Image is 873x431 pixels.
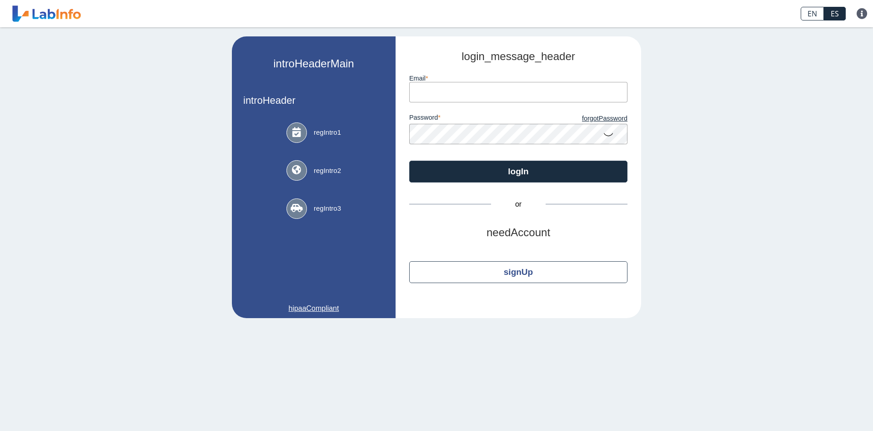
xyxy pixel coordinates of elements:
h2: login_message_header [409,50,627,63]
span: regIntro2 [314,166,341,176]
h2: needAccount [409,226,627,239]
span: regIntro3 [314,203,341,214]
button: signUp [409,261,627,283]
button: logIn [409,161,627,183]
iframe: Help widget launcher [792,396,863,421]
span: or [491,199,546,210]
h2: introHeaderMain [273,57,354,71]
label: password [409,114,518,124]
a: hipaaCompliant [243,303,384,314]
h3: introHeader [243,95,384,106]
a: ES [824,7,846,20]
span: regIntro1 [314,127,341,138]
a: EN [801,7,824,20]
a: forgotPassword [518,114,627,124]
label: email [409,75,627,82]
